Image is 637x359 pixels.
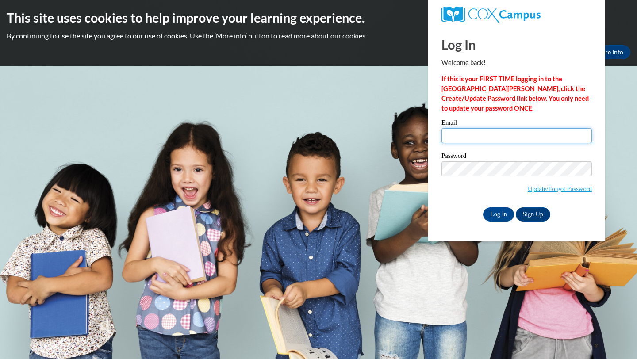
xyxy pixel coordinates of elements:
[528,185,592,192] a: Update/Forgot Password
[441,75,589,112] strong: If this is your FIRST TIME logging in to the [GEOGRAPHIC_DATA][PERSON_NAME], click the Create/Upd...
[441,58,592,68] p: Welcome back!
[441,35,592,53] h1: Log In
[7,31,630,41] p: By continuing to use the site you agree to our use of cookies. Use the ‘More info’ button to read...
[589,45,630,59] a: More Info
[441,153,592,161] label: Password
[441,7,592,23] a: COX Campus
[483,207,514,222] input: Log In
[441,7,541,23] img: COX Campus
[516,207,550,222] a: Sign Up
[441,119,592,128] label: Email
[7,9,630,27] h2: This site uses cookies to help improve your learning experience.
